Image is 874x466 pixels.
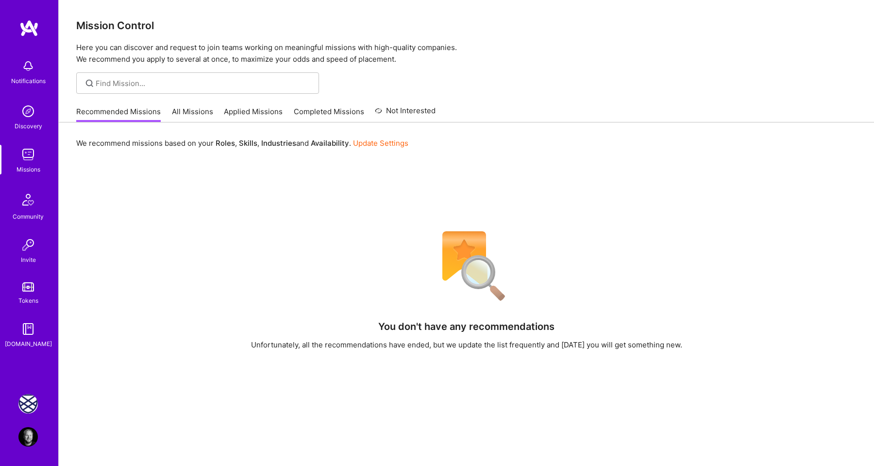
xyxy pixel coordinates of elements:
img: Charlie Health: Team for Mental Health Support [18,394,38,414]
div: Tokens [18,295,38,306]
a: User Avatar [16,427,40,447]
div: Community [13,211,44,222]
a: Not Interested [375,105,436,122]
p: Here you can discover and request to join teams working on meaningful missions with high-quality ... [76,42,857,65]
a: Completed Missions [294,106,364,122]
div: Missions [17,164,40,174]
img: discovery [18,102,38,121]
div: Notifications [11,76,46,86]
img: teamwork [18,145,38,164]
a: All Missions [172,106,213,122]
a: Charlie Health: Team for Mental Health Support [16,394,40,414]
img: guide book [18,319,38,339]
input: Find Mission... [96,78,312,88]
i: icon SearchGrey [84,78,95,89]
img: bell [18,56,38,76]
b: Industries [261,138,296,148]
img: User Avatar [18,427,38,447]
img: tokens [22,282,34,292]
img: Community [17,188,40,211]
div: [DOMAIN_NAME] [5,339,52,349]
img: No Results [425,225,508,308]
h4: You don't have any recommendations [378,321,555,332]
a: Recommended Missions [76,106,161,122]
a: Applied Missions [224,106,283,122]
h3: Mission Control [76,19,857,32]
b: Roles [216,138,235,148]
div: Discovery [15,121,42,131]
div: Unfortunately, all the recommendations have ended, but we update the list frequently and [DATE] y... [251,340,682,350]
b: Skills [239,138,257,148]
b: Availability [311,138,349,148]
div: Invite [21,255,36,265]
p: We recommend missions based on your , , and . [76,138,408,148]
a: Update Settings [353,138,408,148]
img: Invite [18,235,38,255]
img: logo [19,19,39,37]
